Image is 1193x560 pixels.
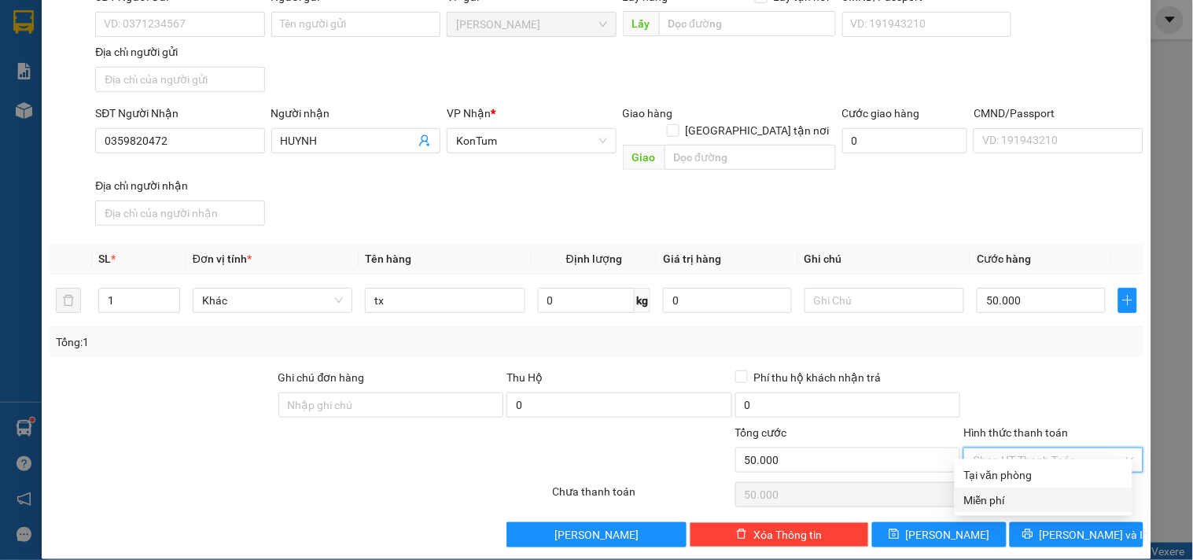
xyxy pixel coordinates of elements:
span: Xóa Thông tin [753,526,822,543]
div: Tại văn phòng [964,466,1123,484]
input: Địa chỉ của người nhận [95,201,264,226]
span: Cước hàng [977,252,1031,265]
button: delete [56,288,81,313]
label: Cước giao hàng [842,107,920,120]
span: SL [98,252,111,265]
input: Dọc đường [659,11,836,36]
span: Tên hàng [365,252,411,265]
span: printer [1022,529,1033,541]
span: [GEOGRAPHIC_DATA] tận nơi [679,122,836,139]
input: Ghi chú đơn hàng [278,392,504,418]
label: Hình thức thanh toán [963,426,1068,439]
input: Dọc đường [665,145,836,170]
div: Chưa thanh toán [550,483,733,510]
span: Tổng cước [735,426,787,439]
span: Giao hàng [623,107,673,120]
input: Cước giao hàng [842,128,968,153]
input: Địa chỉ của người gửi [95,67,264,92]
input: 0 [663,288,792,313]
span: Định lượng [566,252,622,265]
div: Địa chỉ người nhận [95,177,264,194]
div: Miễn phí [964,492,1123,509]
span: user-add [418,134,431,147]
div: Tổng: 1 [56,333,462,351]
span: [PERSON_NAME] [554,526,639,543]
span: delete [736,529,747,541]
span: plus [1119,294,1136,307]
span: VP Nhận [447,107,491,120]
div: SĐT Người Nhận [95,105,264,122]
span: Thu Hộ [506,371,543,384]
input: Ghi Chú [805,288,964,313]
span: [PERSON_NAME] [906,526,990,543]
div: Người nhận [271,105,440,122]
label: Ghi chú đơn hàng [278,371,365,384]
button: save[PERSON_NAME] [872,522,1006,547]
span: Khác [202,289,343,312]
button: plus [1118,288,1137,313]
span: Giá trị hàng [663,252,721,265]
span: save [889,529,900,541]
th: Ghi chú [798,244,970,274]
span: Đơn vị tính [193,252,252,265]
span: [PERSON_NAME] và In [1040,526,1150,543]
span: KonTum [456,129,606,153]
input: VD: Bàn, Ghế [365,288,525,313]
button: deleteXóa Thông tin [690,522,869,547]
span: Giao [623,145,665,170]
button: [PERSON_NAME] [506,522,686,547]
span: Phí thu hộ khách nhận trả [748,369,888,386]
span: kg [635,288,650,313]
button: printer[PERSON_NAME] và In [1010,522,1143,547]
span: Lấy [623,11,659,36]
div: Địa chỉ người gửi [95,43,264,61]
span: Phổ Quang [456,13,606,36]
div: CMND/Passport [974,105,1143,122]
